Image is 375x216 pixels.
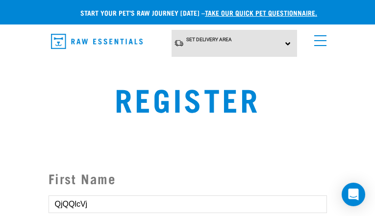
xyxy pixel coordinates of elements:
a: take our quick pet questionnaire. [205,11,317,14]
img: Raw Essentials Logo [51,34,143,49]
h1: Register [49,81,327,116]
span: Set Delivery Area [186,37,232,42]
a: menu [309,29,327,47]
img: van-moving.png [174,39,184,47]
label: First Name [49,168,327,189]
div: Open Intercom Messenger [342,183,365,206]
